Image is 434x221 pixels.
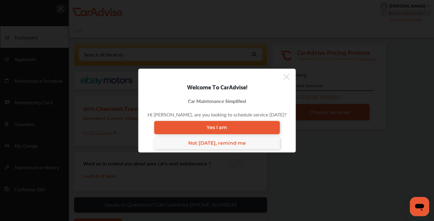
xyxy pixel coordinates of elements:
[139,82,296,91] div: Welcome To CarAdvise!
[410,197,429,216] iframe: Button to launch messaging window
[207,125,227,130] span: Yes I am
[188,140,246,146] span: Not [DATE], remind me
[154,137,280,149] a: Not [DATE], remind me
[148,111,287,118] div: Hi [PERSON_NAME], are you looking to schedule service [DATE]?
[188,97,246,104] div: Car Maintenance Simplified
[154,121,280,134] a: Yes I am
